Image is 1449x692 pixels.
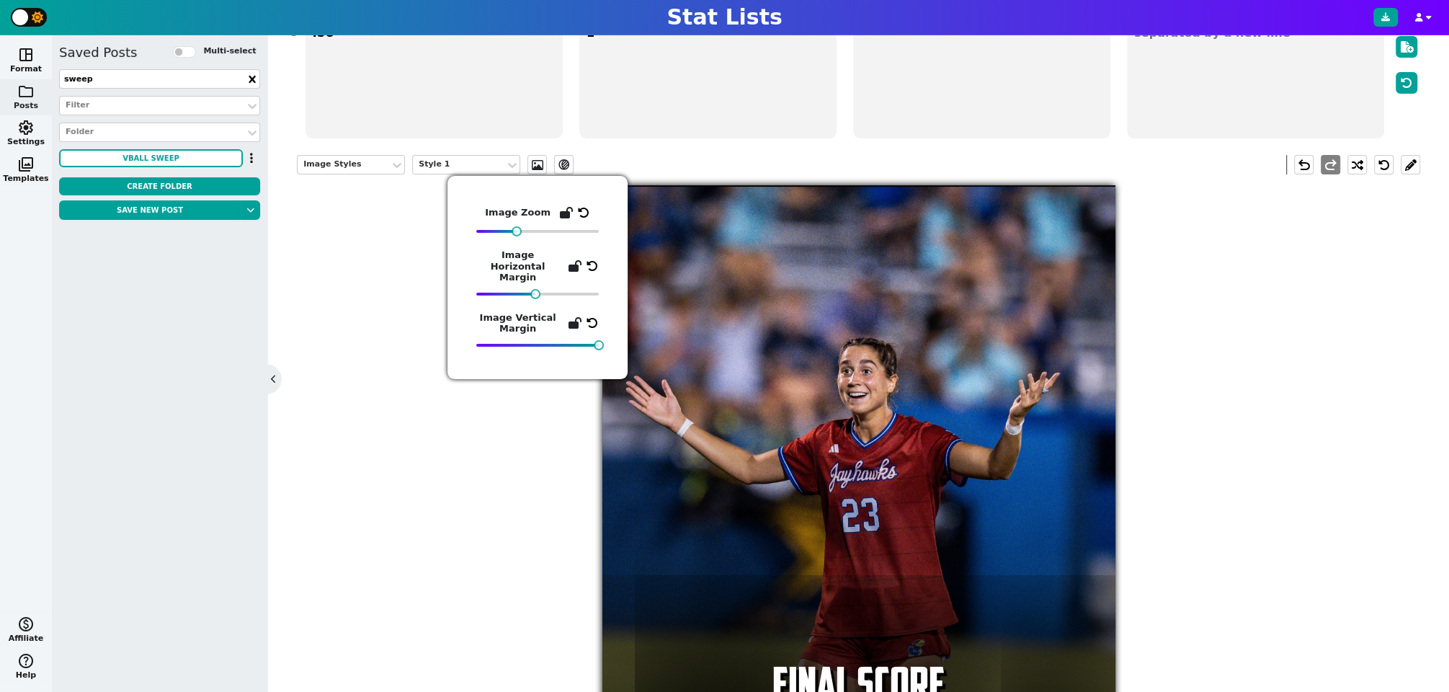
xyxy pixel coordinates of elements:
[17,119,35,136] span: settings
[853,9,1110,138] textarea: #15
[17,616,35,633] span: monetization_on
[476,312,559,334] h5: Image Vertical Margin
[666,4,782,30] h1: Stat Lists
[419,159,499,171] div: Style 1
[1295,156,1312,174] span: undo
[17,156,35,173] span: photo_library
[17,83,35,100] span: folder
[59,149,243,167] button: VBALL SWEEP
[17,652,35,670] span: help
[485,207,550,218] h5: Image Zoom
[476,249,559,283] h5: Image Horizontal Margin
[203,45,256,58] label: Multi-select
[59,69,260,89] input: Search
[59,200,241,220] button: Save new post
[579,9,837,138] textarea: 3 1
[303,159,384,171] div: Image Styles
[1321,155,1340,174] button: redo
[1321,156,1339,174] span: redo
[306,9,563,138] textarea: KU ISU
[17,46,35,63] span: space_dashboard
[59,177,260,195] button: Create Folder
[59,45,137,61] h5: Saved Posts
[1294,155,1314,174] button: undo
